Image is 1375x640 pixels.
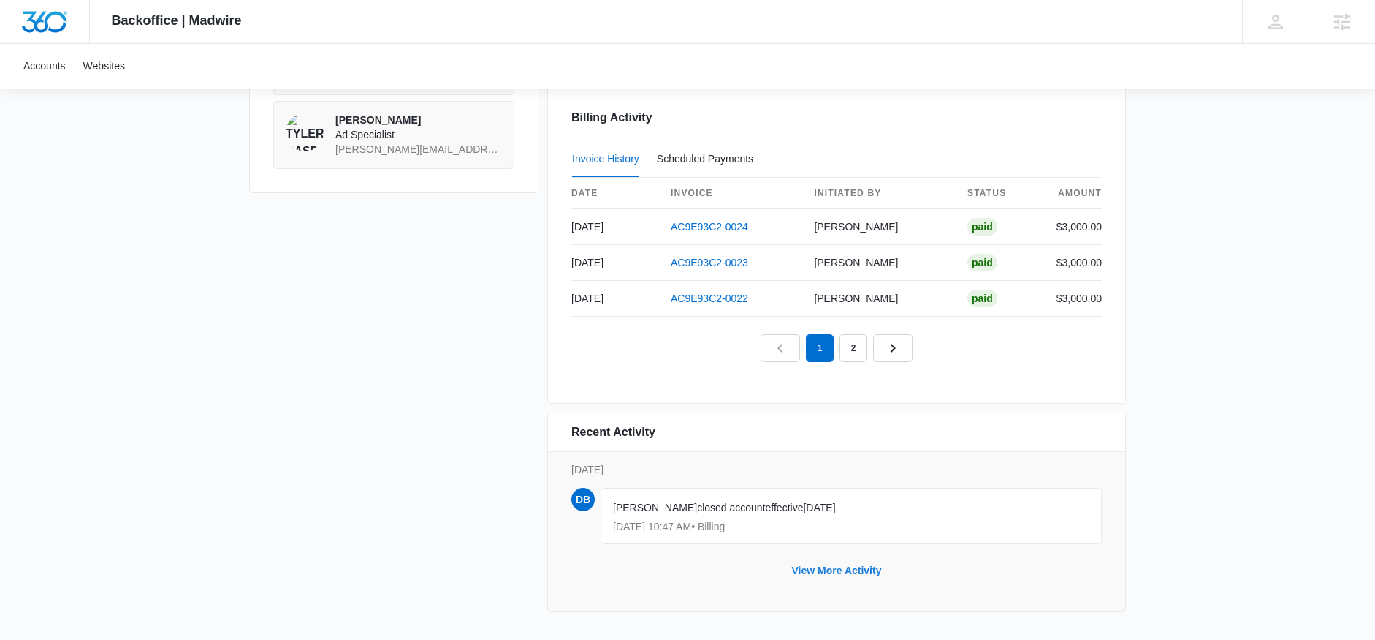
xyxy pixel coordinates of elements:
h3: Billing Activity [571,109,1102,127]
td: [DATE] [571,209,659,245]
div: Paid [967,290,997,307]
a: Accounts [15,44,75,89]
em: 1 [806,334,834,362]
td: [PERSON_NAME] [802,209,956,245]
button: View More Activity [777,553,896,588]
th: Initiated By [802,178,956,209]
a: Websites [75,44,134,89]
p: [DATE] 10:47 AM • Billing [613,522,1089,532]
span: [DATE]. [803,502,838,513]
p: [PERSON_NAME] [335,113,502,128]
td: [PERSON_NAME] [802,245,956,281]
img: Tyler Rasdon [286,113,324,151]
h6: Recent Activity [571,423,655,441]
a: AC9E93C2-0023 [671,257,748,268]
span: [PERSON_NAME] [613,502,697,513]
p: [DATE] [571,462,1102,478]
span: Backoffice | Madwire [112,13,242,29]
div: Paid [967,218,997,236]
div: Scheduled Payments [657,154,759,164]
th: invoice [659,178,802,209]
a: AC9E93C2-0022 [671,293,748,304]
td: [DATE] [571,281,659,317]
span: Ad Specialist [335,128,502,143]
span: closed account [697,502,765,513]
th: status [956,178,1043,209]
td: $3,000.00 [1043,245,1102,281]
a: Page 2 [839,334,867,362]
button: Invoice History [572,142,639,177]
a: AC9E93C2-0024 [671,221,748,233]
span: DB [571,488,595,511]
td: [PERSON_NAME] [802,281,956,317]
nav: Pagination [761,334,913,362]
span: [PERSON_NAME][EMAIL_ADDRESS][PERSON_NAME][DOMAIN_NAME] [335,143,502,157]
th: date [571,178,659,209]
th: amount [1043,178,1102,209]
div: Paid [967,254,997,271]
td: [DATE] [571,245,659,281]
span: effective [766,502,804,513]
td: $3,000.00 [1043,281,1102,317]
td: $3,000.00 [1043,209,1102,245]
a: Next Page [873,334,913,362]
